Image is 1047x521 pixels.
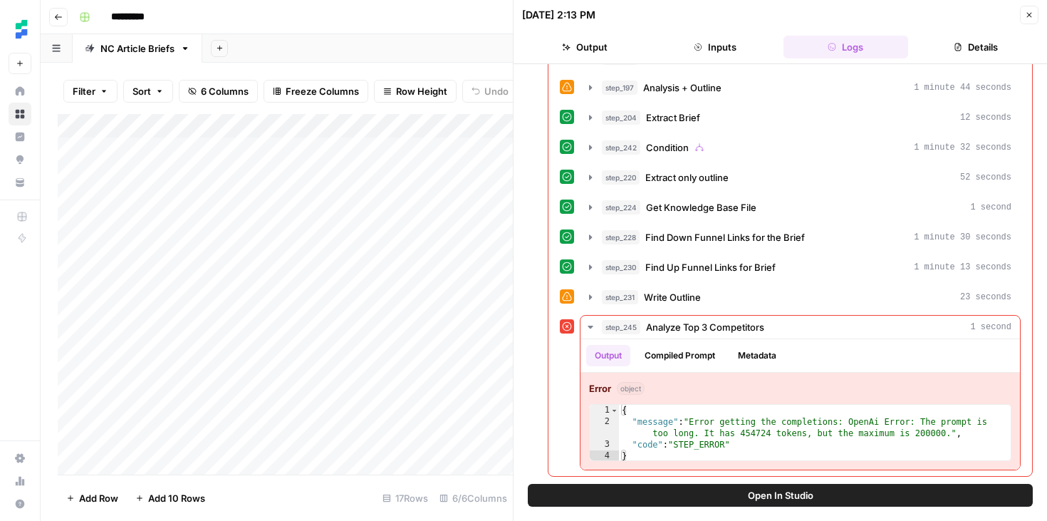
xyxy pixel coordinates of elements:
[9,16,34,42] img: Ten Speed Logo
[914,36,1038,58] button: Details
[9,492,31,515] button: Help + Support
[522,36,647,58] button: Output
[580,106,1020,129] button: 12 seconds
[646,320,764,334] span: Analyze Top 3 Competitors
[602,110,640,125] span: step_204
[264,80,368,103] button: Freeze Columns
[602,81,637,95] span: step_197
[643,81,722,95] span: Analysis + Outline
[602,140,640,155] span: step_242
[58,487,127,510] button: Add Row
[914,81,1011,94] span: 1 minute 44 seconds
[645,260,776,274] span: Find Up Funnel Links for Brief
[602,170,640,185] span: step_220
[960,291,1011,304] span: 23 seconds
[127,487,214,510] button: Add 10 Rows
[73,84,95,98] span: Filter
[123,80,173,103] button: Sort
[586,345,630,366] button: Output
[580,339,1020,470] div: 1 second
[580,196,1020,219] button: 1 second
[644,290,701,304] span: Write Outline
[484,84,509,98] span: Undo
[434,487,513,510] div: 6/6 Columns
[79,491,118,505] span: Add Row
[132,84,151,98] span: Sort
[580,226,1020,249] button: 1 minute 30 seconds
[602,260,640,274] span: step_230
[729,345,785,366] button: Metadata
[580,136,1020,159] button: 1 minute 32 seconds
[580,286,1020,309] button: 23 seconds
[602,200,640,215] span: step_224
[9,103,31,125] a: Browse
[377,487,434,510] div: 17 Rows
[914,231,1011,244] span: 1 minute 30 seconds
[286,84,359,98] span: Freeze Columns
[590,405,619,416] div: 1
[646,110,700,125] span: Extract Brief
[970,321,1011,334] span: 1 second
[9,171,31,194] a: Your Data
[580,256,1020,279] button: 1 minute 13 seconds
[617,382,645,395] span: object
[652,36,777,58] button: Inputs
[914,141,1011,154] span: 1 minute 32 seconds
[528,484,1033,507] button: Open In Studio
[9,447,31,470] a: Settings
[960,111,1011,124] span: 12 seconds
[645,170,729,185] span: Extract only outline
[374,80,457,103] button: Row Height
[580,316,1020,339] button: 1 second
[645,230,805,244] span: Find Down Funnel Links for the Brief
[580,166,1020,189] button: 52 seconds
[646,140,689,155] span: Condition
[201,84,249,98] span: 6 Columns
[9,11,31,47] button: Workspace: Ten Speed
[580,76,1020,99] button: 1 minute 44 seconds
[602,320,640,334] span: step_245
[590,439,619,450] div: 3
[914,261,1011,274] span: 1 minute 13 seconds
[9,470,31,492] a: Usage
[590,450,619,462] div: 4
[148,491,205,505] span: Add 10 Rows
[590,416,619,439] div: 2
[179,80,258,103] button: 6 Columns
[636,345,724,366] button: Compiled Prompt
[522,8,595,22] div: [DATE] 2:13 PM
[73,34,202,63] a: NC Article Briefs
[748,488,813,502] span: Open In Studio
[462,80,518,103] button: Undo
[589,381,611,396] strong: Error
[9,125,31,148] a: Insights
[783,36,908,58] button: Logs
[9,148,31,171] a: Opportunities
[396,84,447,98] span: Row Height
[970,201,1011,214] span: 1 second
[100,41,174,56] div: NC Article Briefs
[610,405,618,416] span: Toggle code folding, rows 1 through 4
[960,171,1011,184] span: 52 seconds
[646,200,756,215] span: Get Knowledge Base File
[602,230,640,244] span: step_228
[602,290,638,304] span: step_231
[63,80,118,103] button: Filter
[9,80,31,103] a: Home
